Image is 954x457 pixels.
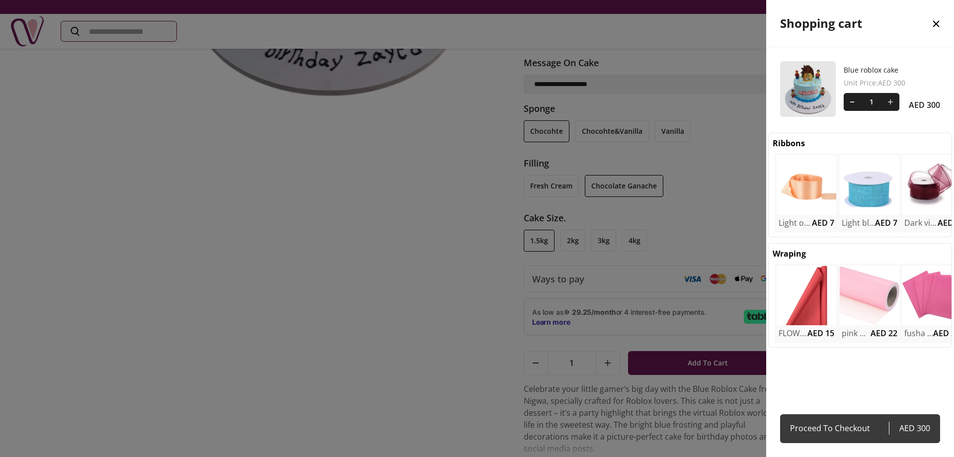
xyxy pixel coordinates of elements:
[862,93,881,111] span: 1
[812,217,834,229] span: AED 7
[779,217,812,229] h2: Light orange gift ribbon
[909,99,940,111] span: AED 300
[875,217,897,229] span: AED 7
[775,153,838,233] div: uae-gifts-Light orange gift ribbonLight orange gift ribbonAED 7
[844,78,940,88] span: Unit Price : AED 300
[775,264,838,343] div: uae-gifts-FLOWER WRAPPING REDFLOWER WRAPPING REDAED 15
[777,155,836,215] img: uae-gifts-Light orange gift ribbon
[842,327,871,339] h2: pink wrapping
[838,264,901,343] div: uae-gifts-pink wrappingpink wrappingAED 22
[904,327,933,339] h2: fusha pink wrapping
[840,266,899,325] img: uae-gifts-pink wrapping
[773,137,805,149] h2: Ribbons
[779,327,807,339] h2: FLOWER WRAPPING RED
[780,15,862,31] h2: Shopping cart
[842,217,875,229] h2: Light blue gift ribbons
[780,414,940,443] a: Proceed To CheckoutAED 300
[844,65,940,75] a: Blue roblox cake
[807,327,834,339] span: AED 15
[889,421,930,435] span: AED 300
[904,217,938,229] h2: Dark vintage gift ribbon
[840,155,899,215] img: uae-gifts-Light blue gift ribbons
[790,421,889,435] span: Proceed To Checkout
[780,47,940,131] div: Blue roblox cake
[777,266,836,325] img: uae-gifts-FLOWER WRAPPING RED
[773,248,806,260] h2: Wraping
[918,1,954,46] button: close
[838,153,901,233] div: uae-gifts-Light blue gift ribbonsLight blue gift ribbonsAED 7
[871,327,897,339] span: AED 22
